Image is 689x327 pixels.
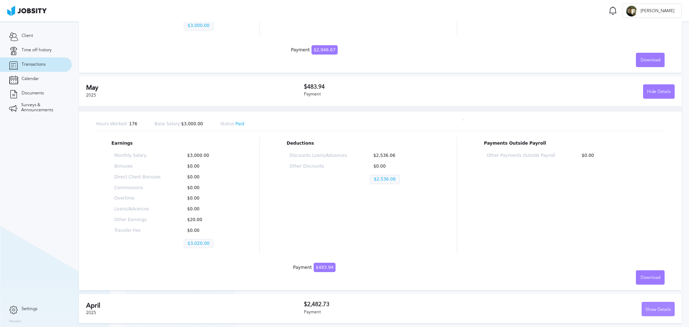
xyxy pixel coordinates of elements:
p: $2,536.06 [370,175,399,184]
span: Documents [22,91,44,96]
span: [PERSON_NAME] [637,9,678,14]
p: $0.00 [184,164,230,169]
p: Paid [220,122,244,127]
p: $0.00 [578,153,646,158]
p: 176 [96,122,137,127]
p: Payments Outside Payroll [484,141,649,146]
button: Hide Details [643,84,675,99]
h2: May [86,84,304,92]
div: Payment [293,265,336,270]
p: $3,020.00 [184,239,214,248]
p: Bonuses [114,164,161,169]
div: D [626,6,637,17]
button: D[PERSON_NAME] [622,4,682,18]
span: Client [22,33,33,38]
p: $3,000.00 [155,122,203,127]
span: $2,946.67 [311,45,338,55]
p: Other Discounts [290,164,347,169]
p: Monthly Salary [114,153,161,158]
div: Payment [304,92,489,97]
p: $0.00 [184,196,230,201]
label: Version: [9,319,22,324]
button: Download [636,270,665,285]
button: Show Details [642,302,675,316]
span: 2025 [86,310,96,315]
p: $20.00 [184,218,230,223]
span: Settings [22,307,37,312]
p: Loans/Advances [114,207,161,212]
p: Other Payments Outside Payroll [487,153,555,158]
div: Payment [304,310,489,315]
div: Payment [291,48,338,53]
p: Transfer Fee [114,228,161,233]
span: Calendar [22,76,39,81]
p: $3,000.00 [184,153,230,158]
p: Deductions [287,141,430,146]
h3: $2,482.73 [304,301,489,308]
p: $0.00 [184,186,230,191]
p: Overtime [114,196,161,201]
span: Hours Worked: [96,121,128,126]
p: $2,536.06 [370,153,427,158]
p: Earnings [112,141,233,146]
span: $483.94 [314,263,336,272]
span: Base Salary: [155,121,181,126]
span: Status: [220,121,235,126]
p: Commissions [114,186,161,191]
span: Surveys & Announcements [21,103,63,113]
img: ab4bad089aa723f57921c736e9817d99.png [7,6,47,16]
p: $0.00 [184,207,230,212]
span: Download [641,275,660,280]
p: $3,000.00 [184,21,214,31]
div: Show Details [642,302,674,317]
p: $0.00 [184,228,230,233]
span: Transactions [22,62,46,67]
p: Discounts Loans/Advances [290,153,347,158]
p: Other Earnings [114,218,161,223]
p: $0.00 [370,164,427,169]
span: 2025 [86,93,96,98]
div: Hide Details [643,85,674,99]
h2: April [86,302,304,309]
h3: $483.94 [304,84,489,90]
button: Download [636,53,665,67]
p: $0.00 [184,175,230,180]
span: Time off history [22,48,52,53]
p: Direct Client Bonuses [114,175,161,180]
span: Download [641,58,660,63]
